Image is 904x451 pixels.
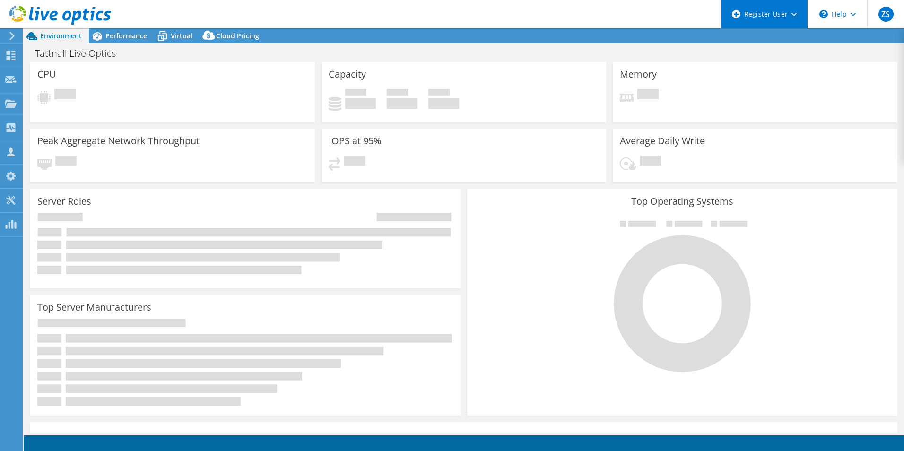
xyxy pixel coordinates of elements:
[345,98,376,109] h4: 0 GiB
[37,196,91,207] h3: Server Roles
[345,89,366,98] span: Used
[474,196,890,207] h3: Top Operating Systems
[620,69,657,79] h3: Memory
[31,48,130,59] h1: Tattnall Live Optics
[37,69,56,79] h3: CPU
[387,98,417,109] h4: 0 GiB
[40,31,82,40] span: Environment
[637,89,659,102] span: Pending
[878,7,894,22] span: ZS
[640,156,661,168] span: Pending
[819,10,828,18] svg: \n
[329,136,382,146] h3: IOPS at 95%
[216,31,259,40] span: Cloud Pricing
[620,136,705,146] h3: Average Daily Write
[37,136,200,146] h3: Peak Aggregate Network Throughput
[171,31,192,40] span: Virtual
[55,156,77,168] span: Pending
[344,156,365,168] span: Pending
[37,302,151,312] h3: Top Server Manufacturers
[428,98,459,109] h4: 0 GiB
[428,89,450,98] span: Total
[54,89,76,102] span: Pending
[329,69,366,79] h3: Capacity
[105,31,147,40] span: Performance
[387,89,408,98] span: Free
